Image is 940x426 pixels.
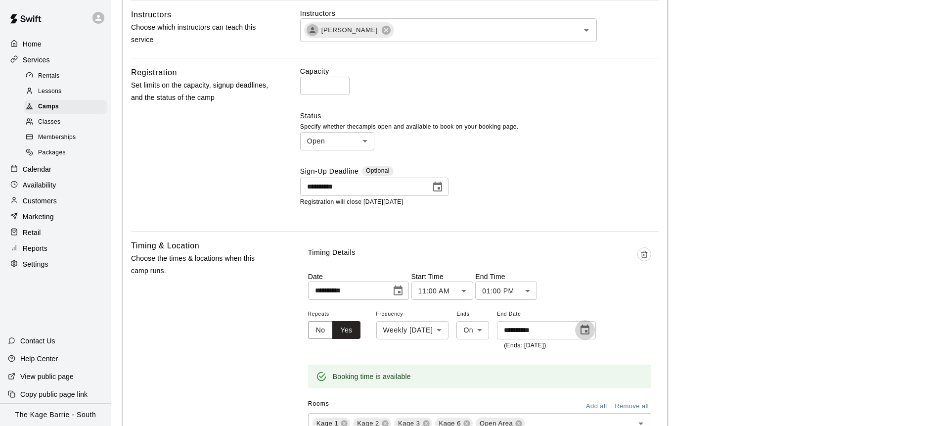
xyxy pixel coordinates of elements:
span: Rooms [308,400,329,407]
p: Services [23,55,50,65]
a: Home [8,37,103,51]
label: Status [300,111,659,121]
span: Memberships [38,133,76,142]
a: Camps [24,99,111,115]
a: Packages [24,145,111,161]
button: Choose date, selected date is Nov 3, 2025 [428,177,448,197]
div: Lessons [24,85,107,98]
a: Services [8,52,103,67]
p: Set limits on the capacity, signup deadlines, and the status of the camp [131,79,269,104]
button: Yes [332,321,360,339]
label: Instructors [300,8,659,18]
button: Choose date, selected date is Nov 1, 2025 [388,281,408,301]
div: [PERSON_NAME] [304,22,394,38]
a: Memberships [24,130,111,145]
p: Home [23,39,42,49]
div: 11:00 AM [411,282,473,300]
p: Choose which instructors can teach this service [131,21,269,46]
span: Rentals [38,71,60,81]
span: [PERSON_NAME] [315,25,384,35]
button: Remove all [612,399,651,414]
a: Lessons [24,84,111,99]
a: Marketing [8,209,103,224]
p: Registration will close [DATE][DATE] [300,197,659,207]
p: Settings [23,259,48,269]
div: Camps [24,100,107,114]
a: Classes [24,115,111,130]
a: Settings [8,257,103,272]
div: Booking time is available [333,368,411,385]
p: Copy public page link [20,389,88,399]
div: Weekly [DATE] [376,321,449,339]
span: Classes [38,117,60,127]
a: Reports [8,241,103,256]
h6: Timing & Location [131,239,199,252]
label: Sign-Up Deadline [300,166,359,178]
div: JJ Rutherford [307,24,318,36]
span: Delete time [637,247,651,272]
p: Specify whether the camp is open and available to book on your booking page. [300,122,659,132]
p: View public page [20,372,74,381]
span: End Date [497,308,596,321]
p: The Kage Barrie - South [15,410,96,420]
button: No [308,321,333,339]
p: Retail [23,228,41,237]
p: Timing Details [308,247,356,258]
a: Rentals [24,68,111,84]
span: Repeats [308,308,368,321]
a: Customers [8,193,103,208]
div: Rentals [24,69,107,83]
div: outlined button group [308,321,360,339]
div: Classes [24,115,107,129]
button: Add all [581,399,612,414]
a: Availability [8,178,103,192]
h6: Instructors [131,8,172,21]
div: Open [300,132,374,150]
a: Retail [8,225,103,240]
div: 01:00 PM [475,282,537,300]
h6: Registration [131,66,177,79]
p: Reports [23,243,47,253]
button: Open [580,23,593,37]
p: End Time [475,272,537,282]
p: (Ends: [DATE]) [504,341,589,351]
span: Ends [456,308,489,321]
span: Packages [38,148,66,158]
a: Calendar [8,162,103,177]
div: Packages [24,146,107,160]
div: On [456,321,489,339]
span: Frequency [376,308,449,321]
p: Help Center [20,354,58,364]
p: Customers [23,196,57,206]
p: Marketing [23,212,54,222]
p: Date [308,272,409,282]
p: Start Time [411,272,473,282]
p: Calendar [23,164,51,174]
button: Choose date, selected date is Dec 13, 2025 [575,320,595,340]
p: Choose the times & locations when this camp runs. [131,252,269,277]
span: Lessons [38,87,62,96]
label: Capacity [300,66,659,76]
span: Optional [366,167,390,174]
p: Availability [23,180,56,190]
p: Contact Us [20,336,55,346]
span: Camps [38,102,59,112]
div: Memberships [24,131,107,144]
